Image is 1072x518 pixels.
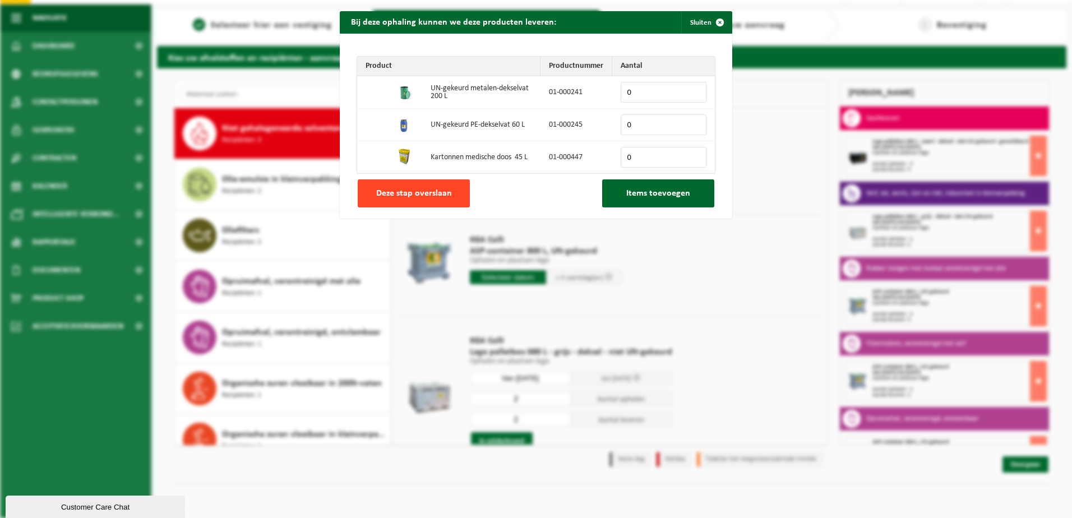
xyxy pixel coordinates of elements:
[376,189,452,198] span: Deze stap overslaan
[540,76,612,109] td: 01-000241
[540,141,612,173] td: 01-000447
[626,189,690,198] span: Items toevoegen
[6,493,187,518] iframe: chat widget
[681,11,731,34] button: Sluiten
[340,11,567,33] h2: Bij deze ophaling kunnen we deze producten leveren:
[396,147,414,165] img: 01-000447
[540,57,612,76] th: Productnummer
[422,76,540,109] td: UN-gekeurd metalen-dekselvat 200 L
[612,57,715,76] th: Aantal
[396,82,414,100] img: 01-000241
[358,179,470,207] button: Deze stap overslaan
[396,115,414,133] img: 01-000245
[422,141,540,173] td: Kartonnen medische doos 45 L
[540,109,612,141] td: 01-000245
[357,57,540,76] th: Product
[422,109,540,141] td: UN-gekeurd PE-dekselvat 60 L
[602,179,714,207] button: Items toevoegen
